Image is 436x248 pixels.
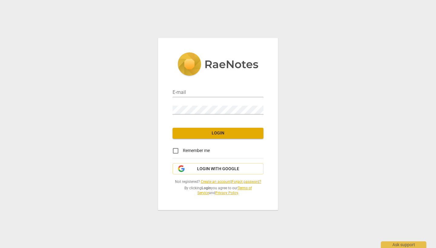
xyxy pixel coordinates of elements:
span: Login [177,130,259,136]
span: Not registered? | [173,179,263,184]
div: Ask support [381,241,426,248]
a: Privacy Policy [215,191,238,195]
button: Login with Google [173,163,263,175]
a: Create an account [201,180,231,184]
a: Forgot password? [232,180,261,184]
span: Login with Google [197,166,239,172]
img: 5ac2273c67554f335776073100b6d88f.svg [177,52,259,77]
span: Remember me [183,147,210,154]
b: Login [202,186,211,190]
span: By clicking you agree to our and . [173,186,263,196]
a: Terms of Service [197,186,252,195]
button: Login [173,128,263,139]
